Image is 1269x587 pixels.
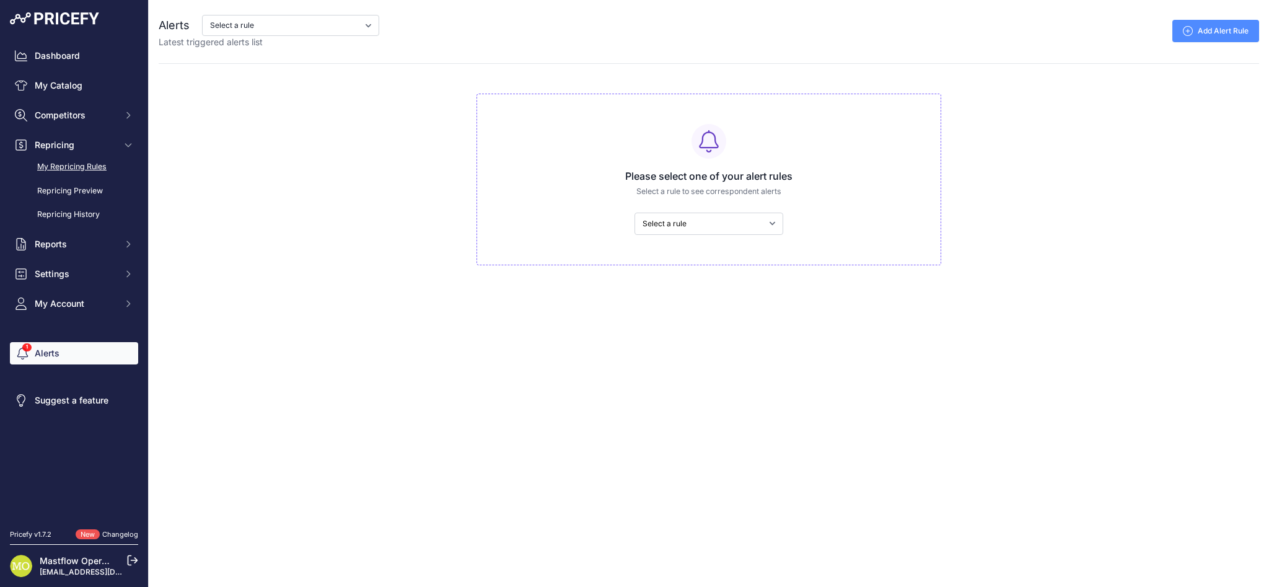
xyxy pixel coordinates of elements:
[10,389,138,412] a: Suggest a feature
[10,180,138,202] a: Repricing Preview
[10,12,99,25] img: Pricefy Logo
[10,134,138,156] button: Repricing
[35,268,116,280] span: Settings
[35,238,116,250] span: Reports
[10,74,138,97] a: My Catalog
[102,530,138,539] a: Changelog
[10,529,51,540] div: Pricefy v1.7.2
[159,19,190,32] span: Alerts
[10,263,138,285] button: Settings
[10,156,138,178] a: My Repricing Rules
[40,567,169,576] a: [EMAIL_ADDRESS][DOMAIN_NAME]
[10,204,138,226] a: Repricing History
[10,45,138,67] a: Dashboard
[76,529,100,540] span: New
[35,109,116,121] span: Competitors
[35,139,116,151] span: Repricing
[10,45,138,514] nav: Sidebar
[10,233,138,255] button: Reports
[10,293,138,315] button: My Account
[1172,20,1259,42] a: Add Alert Rule
[40,555,118,566] a: Mastflow Operator
[487,169,931,183] h3: Please select one of your alert rules
[10,104,138,126] button: Competitors
[487,186,931,198] p: Select a rule to see correspondent alerts
[10,342,138,364] a: Alerts
[35,298,116,310] span: My Account
[159,36,379,48] p: Latest triggered alerts list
